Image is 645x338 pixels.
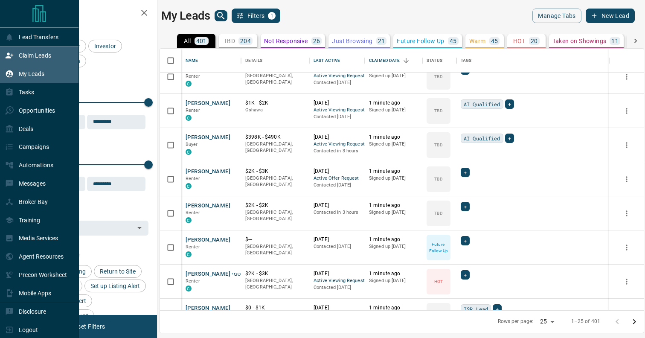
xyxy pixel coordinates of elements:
span: Renter [186,73,200,79]
button: more [620,241,633,254]
div: Set up Listing Alert [84,280,146,292]
span: + [464,202,467,211]
p: $--- [245,236,305,243]
div: + [461,168,470,177]
div: condos.ca [186,251,192,257]
p: 1–25 of 401 [571,318,600,325]
div: Investor [88,40,122,52]
span: Return to Site [97,268,139,275]
button: more [620,70,633,83]
span: Active Viewing Request [314,73,360,80]
p: Rows per page: [498,318,534,325]
p: [DATE] [314,236,360,243]
span: Renter [186,278,200,284]
button: [PERSON_NAME] [186,304,230,312]
button: more [620,207,633,220]
p: 204 [240,38,251,44]
span: + [508,134,511,143]
div: Details [245,49,262,73]
button: Reset Filters [65,319,110,334]
span: Active Viewing Request [314,107,360,114]
p: $398K - $490K [245,134,305,141]
p: [GEOGRAPHIC_DATA], [GEOGRAPHIC_DATA] [245,209,305,222]
span: Active Viewing Request [314,141,360,148]
button: [PERSON_NAME] [186,99,230,108]
p: All [184,38,191,44]
div: Status [427,49,442,73]
p: 21 [378,38,385,44]
p: TBD [434,210,442,216]
div: Return to Site [94,265,142,278]
p: TBD [224,38,235,44]
div: condos.ca [186,115,192,121]
p: [GEOGRAPHIC_DATA], [GEOGRAPHIC_DATA] [245,141,305,154]
div: + [461,270,470,280]
p: Oshawa [245,107,305,114]
p: Signed up [DATE] [369,175,418,182]
p: 1 minute ago [369,270,418,277]
p: Contacted [DATE] [314,79,360,86]
button: more [620,105,633,117]
button: more [620,139,633,152]
p: $2K - $3K [245,270,305,277]
p: 26 [313,38,320,44]
p: Just Browsing [332,38,372,44]
button: [PERSON_NAME] [186,236,230,244]
p: Contacted [DATE] [314,114,360,120]
p: [GEOGRAPHIC_DATA], [GEOGRAPHIC_DATA] [245,73,305,86]
p: TBD [434,73,442,80]
p: 20 [531,38,538,44]
button: more [620,173,633,186]
div: condos.ca [186,217,192,223]
p: Signed up [DATE] [369,243,418,250]
p: [DATE] [314,270,360,277]
span: + [464,271,467,279]
p: 45 [491,38,498,44]
p: [DATE] [314,202,360,209]
p: 1 minute ago [369,304,418,312]
p: TBD [434,176,442,182]
span: Renter [186,176,200,181]
span: + [496,305,499,313]
p: TBD [434,142,442,148]
div: Claimed Date [365,49,422,73]
div: Tags [456,49,609,73]
p: HOT [513,38,526,44]
span: AI Qualified [464,100,500,108]
button: Filters1 [232,9,281,23]
div: condos.ca [186,81,192,87]
p: Signed up [DATE] [369,141,418,148]
div: Name [181,49,241,73]
span: ISR Lead [464,305,488,313]
p: Future Follow Up [427,241,450,254]
div: 25 [537,315,557,328]
p: Signed up [DATE] [369,73,418,79]
div: + [461,236,470,245]
p: 45 [450,38,457,44]
p: Signed up [DATE] [369,107,418,114]
span: Set up Listing Alert [87,283,143,289]
p: [GEOGRAPHIC_DATA], [GEOGRAPHIC_DATA] [245,243,305,256]
div: condos.ca [186,149,192,155]
p: Taken on Showings [552,38,607,44]
p: Contacted in 3 hours [314,148,360,154]
p: Warm [469,38,486,44]
button: [PERSON_NAME] [186,202,230,210]
div: condos.ca [186,183,192,189]
button: New Lead [586,9,635,23]
span: Renter [186,210,200,216]
span: Investor [91,43,119,50]
span: + [464,168,467,177]
p: [DATE] [314,134,360,141]
span: Renter [186,108,200,113]
button: more [620,275,633,288]
span: Renter [186,244,200,250]
span: Buyer [186,142,198,147]
h1: My Leads [161,9,210,23]
p: 1 minute ago [369,134,418,141]
div: + [505,134,514,143]
p: Signed up [DATE] [369,277,418,284]
span: 1 [269,13,275,19]
p: $1K - $2K [245,99,305,107]
button: Sort [400,55,412,67]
